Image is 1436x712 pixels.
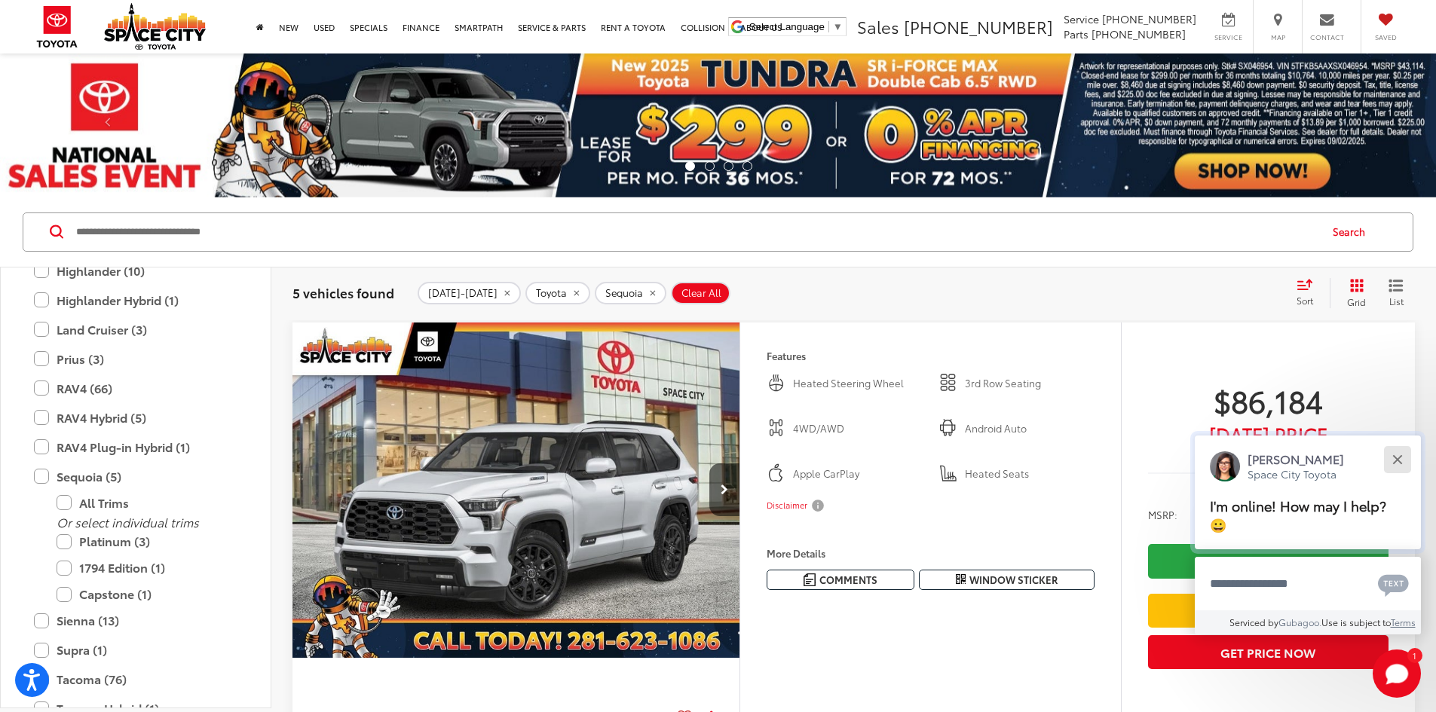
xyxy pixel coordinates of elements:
label: Tacoma (76) [34,666,237,692]
button: Disclaimer [767,490,827,521]
span: Apple CarPlay [793,466,923,481]
span: Serviced by [1229,616,1278,628]
img: 2025 Toyota Sequoia Platinum [292,322,741,659]
span: Service [1211,32,1245,42]
button: Comments [767,570,914,590]
i: Or select individual trims [57,513,199,530]
button: Chat with SMS [1373,567,1413,600]
label: Highlander (10) [34,258,237,284]
span: Parts [1064,26,1088,41]
label: Sequoia (5) [34,463,237,490]
span: Select Language [749,21,825,32]
span: List [1389,295,1404,307]
label: Capstone (1) [57,581,237,607]
span: 5 vehicles found [292,283,394,301]
label: Platinum (3) [57,528,237,555]
button: Get Price Now [1148,635,1389,669]
label: Supra (1) [34,637,237,663]
button: Grid View [1330,278,1377,308]
p: Space City Toyota [1248,467,1344,481]
a: We'll Buy Your Car [1148,594,1389,628]
i: Window Sticker [956,573,966,585]
label: 1794 Edition (1) [57,555,237,581]
label: RAV4 Hybrid (5) [34,405,237,431]
span: Map [1261,32,1294,42]
span: Service [1064,11,1099,26]
button: Select sort value [1289,278,1330,308]
button: List View [1377,278,1415,308]
label: Land Cruiser (3) [34,316,237,343]
span: [PHONE_NUMBER] [1102,11,1196,26]
span: ▼ [833,21,843,32]
svg: Start Chat [1373,649,1421,698]
p: [PERSON_NAME] [1248,451,1344,467]
button: Toggle Chat Window [1373,649,1421,698]
span: Toyota [536,287,567,299]
label: Highlander Hybrid (1) [34,287,237,313]
svg: Text [1378,573,1409,597]
span: $86,184 [1148,381,1389,419]
span: Sequoia [605,287,643,299]
span: Android Auto [965,421,1095,436]
input: Search by Make, Model, or Keyword [75,214,1318,250]
button: remove Toyota [525,282,590,304]
span: Grid [1347,295,1366,308]
a: Terms [1391,616,1416,628]
label: All Trims [57,490,237,516]
span: [DATE] Price [1148,426,1389,442]
a: Gubagoo. [1278,616,1321,628]
span: I'm online! How may I help? 😀 [1210,496,1386,534]
span: 4WD/AWD [793,421,923,436]
button: Next image [709,463,739,516]
div: Close[PERSON_NAME]Space City ToyotaI'm online! How may I help? 😀Type your messageChat with SMSSen... [1195,435,1421,634]
span: [DATE]-[DATE] [428,287,498,299]
span: Contact [1310,32,1344,42]
div: 2025 Toyota Sequoia Platinum 0 [292,322,741,659]
span: Heated Seats [965,466,1095,481]
span: Sales [857,14,899,38]
button: Clear All [671,282,730,304]
span: [PHONE_NUMBER] [1092,26,1186,41]
span: Use is subject to [1321,616,1391,628]
span: Clear All [681,287,721,299]
button: remove Sequoia [595,282,666,304]
span: 3rd Row Seating [965,376,1095,391]
a: 2025 Toyota Sequoia Platinum2025 Toyota Sequoia Platinum2025 Toyota Sequoia Platinum2025 Toyota S... [292,322,741,659]
h4: Features [767,350,1095,361]
span: Comments [819,573,877,587]
h4: More Details [767,548,1095,558]
label: Prius (3) [34,346,237,372]
button: Close [1381,443,1413,475]
a: Check Availability [1148,544,1389,578]
img: Comments [804,573,816,586]
span: Sort [1297,294,1313,307]
img: Space City Toyota [104,3,206,50]
span: 1 [1413,652,1416,659]
label: Sienna (13) [34,607,237,634]
span: Saved [1369,32,1402,42]
button: Search [1318,213,1387,251]
label: RAV4 Plug-in Hybrid (1) [34,434,237,460]
button: remove 2025-2026 [418,282,521,304]
span: Heated Steering Wheel [793,376,923,391]
textarea: Type your message [1195,557,1421,611]
span: [PHONE_NUMBER] [904,14,1053,38]
label: RAV4 (66) [34,375,237,402]
button: Window Sticker [919,570,1095,590]
span: MSRP: [1148,507,1177,522]
span: Window Sticker [969,573,1058,587]
span: Disclaimer [767,500,807,512]
a: Select Language​ [749,21,843,32]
